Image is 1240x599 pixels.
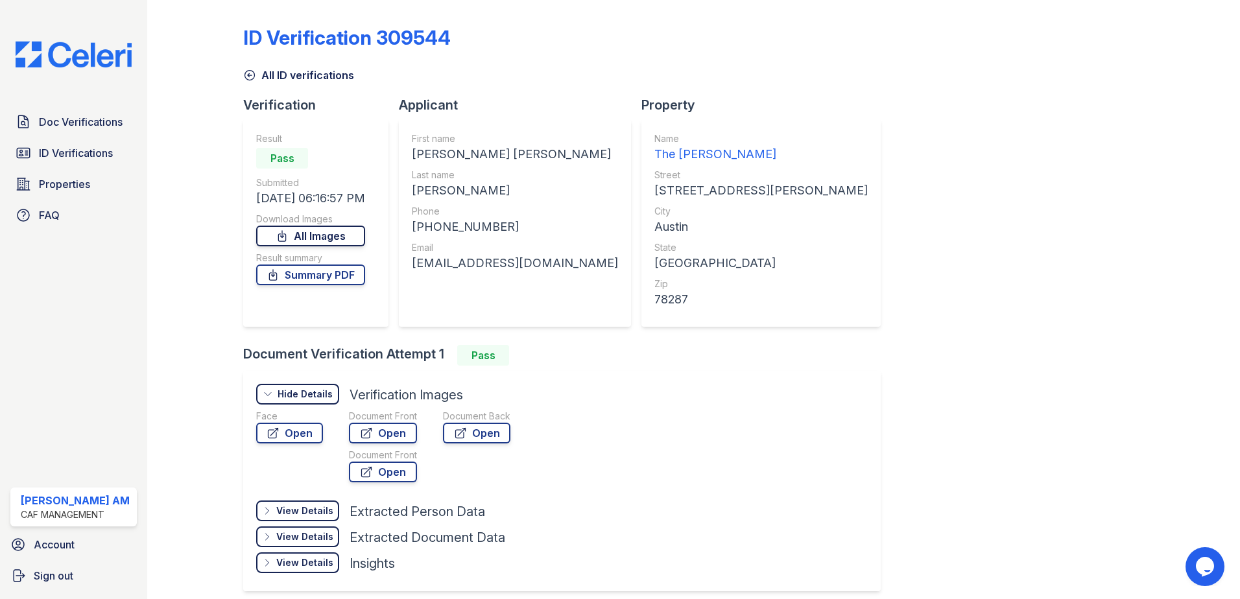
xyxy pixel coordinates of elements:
[654,218,868,236] div: Austin
[654,277,868,290] div: Zip
[243,345,891,366] div: Document Verification Attempt 1
[276,556,333,569] div: View Details
[256,264,365,285] a: Summary PDF
[10,109,137,135] a: Doc Verifications
[243,96,399,114] div: Verification
[349,462,417,482] a: Open
[5,532,142,558] a: Account
[654,241,868,254] div: State
[654,132,868,163] a: Name The [PERSON_NAME]
[256,226,365,246] a: All Images
[412,169,618,182] div: Last name
[654,145,868,163] div: The [PERSON_NAME]
[412,182,618,200] div: [PERSON_NAME]
[412,132,618,145] div: First name
[276,530,333,543] div: View Details
[21,508,130,521] div: CAF Management
[256,132,365,145] div: Result
[39,176,90,192] span: Properties
[39,145,113,161] span: ID Verifications
[350,502,485,521] div: Extracted Person Data
[1186,547,1227,586] iframe: chat widget
[39,207,60,223] span: FAQ
[654,132,868,145] div: Name
[412,218,618,236] div: [PHONE_NUMBER]
[349,423,417,443] a: Open
[412,145,618,163] div: [PERSON_NAME] [PERSON_NAME]
[457,345,509,366] div: Pass
[399,96,641,114] div: Applicant
[34,568,73,583] span: Sign out
[278,388,333,401] div: Hide Details
[412,254,618,272] div: [EMAIL_ADDRESS][DOMAIN_NAME]
[641,96,891,114] div: Property
[243,67,354,83] a: All ID verifications
[349,449,417,462] div: Document Front
[10,202,137,228] a: FAQ
[39,114,123,130] span: Doc Verifications
[654,254,868,272] div: [GEOGRAPHIC_DATA]
[5,41,142,67] img: CE_Logo_Blue-a8612792a0a2168367f1c8372b55b34899dd931a85d93a1a3d3e32e68fde9ad4.png
[34,537,75,552] span: Account
[350,386,463,404] div: Verification Images
[412,241,618,254] div: Email
[256,423,323,443] a: Open
[256,148,308,169] div: Pass
[256,410,323,423] div: Face
[276,504,333,517] div: View Details
[654,205,868,218] div: City
[256,213,365,226] div: Download Images
[21,493,130,508] div: [PERSON_NAME] AM
[654,169,868,182] div: Street
[256,176,365,189] div: Submitted
[10,171,137,197] a: Properties
[256,189,365,207] div: [DATE] 06:16:57 PM
[350,528,505,546] div: Extracted Document Data
[443,410,510,423] div: Document Back
[654,290,868,309] div: 78287
[349,410,417,423] div: Document Front
[654,182,868,200] div: [STREET_ADDRESS][PERSON_NAME]
[443,423,510,443] a: Open
[243,26,451,49] div: ID Verification 309544
[10,140,137,166] a: ID Verifications
[5,563,142,589] a: Sign out
[256,252,365,264] div: Result summary
[350,554,395,572] div: Insights
[412,205,618,218] div: Phone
